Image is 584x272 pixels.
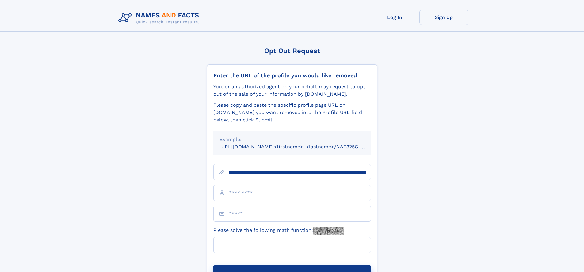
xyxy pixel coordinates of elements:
[213,227,344,235] label: Please solve the following math function:
[219,136,365,143] div: Example:
[213,83,371,98] div: You, or an authorized agent on your behalf, may request to opt-out of the sale of your informatio...
[116,10,204,26] img: Logo Names and Facts
[219,144,383,150] small: [URL][DOMAIN_NAME]<firstname>_<lastname>/NAF325G-xxxxxxxx
[370,10,419,25] a: Log In
[207,47,377,55] div: Opt Out Request
[213,102,371,124] div: Please copy and paste the specific profile page URL on [DOMAIN_NAME] you want removed into the Pr...
[213,72,371,79] div: Enter the URL of the profile you would like removed
[419,10,468,25] a: Sign Up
